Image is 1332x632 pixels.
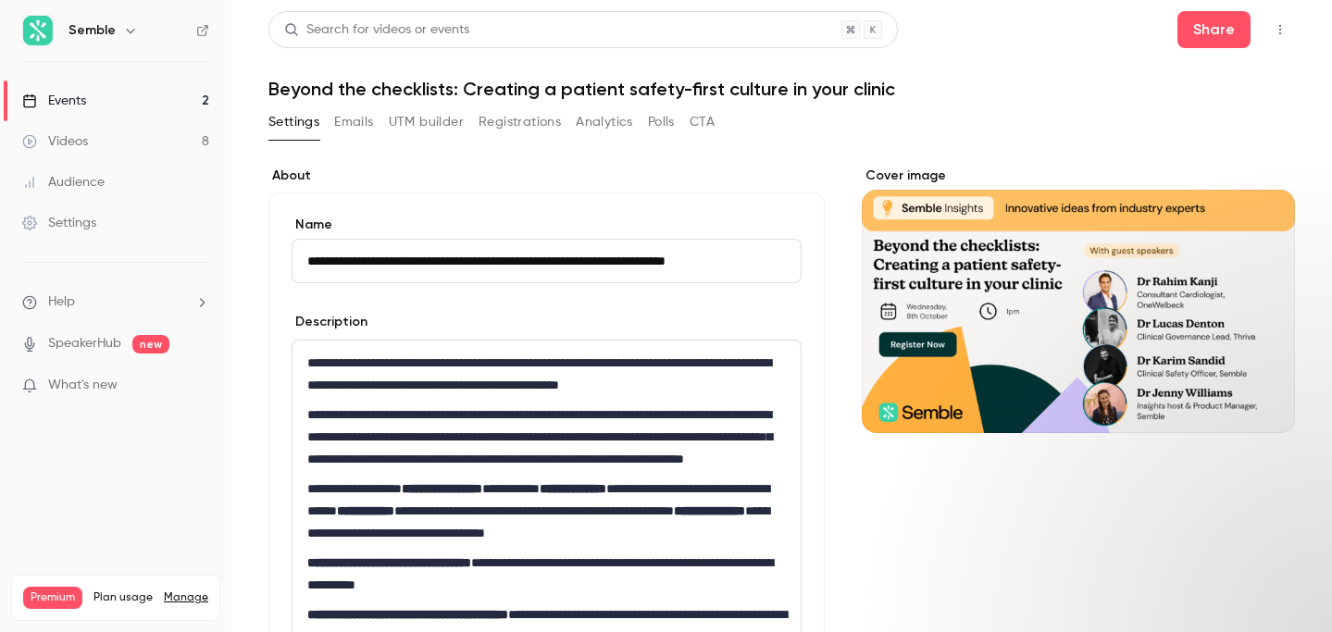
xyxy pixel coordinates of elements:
li: help-dropdown-opener [22,292,209,312]
label: Cover image [862,167,1295,185]
span: What's new [48,376,118,395]
div: Events [22,92,86,110]
label: Name [292,216,802,234]
div: Videos [22,132,88,151]
a: SpeakerHub [48,334,121,353]
img: Semble [23,16,53,45]
button: Share [1177,11,1251,48]
button: Emails [334,107,373,137]
div: Search for videos or events [284,20,469,40]
label: About [268,167,825,185]
button: Settings [268,107,319,137]
span: Help [48,292,75,312]
h6: Semble [68,21,116,40]
span: Premium [23,587,82,609]
button: Registrations [479,107,561,137]
a: Manage [164,590,208,605]
div: Settings [22,214,96,232]
span: new [132,335,169,353]
button: CTA [690,107,715,137]
h1: Beyond the checklists: Creating a patient safety-first culture in your clinic [268,78,1295,100]
div: Audience [22,173,105,192]
section: Cover image [862,167,1295,433]
span: Plan usage [93,590,153,605]
button: Analytics [576,107,633,137]
button: Polls [648,107,675,137]
button: UTM builder [389,107,464,137]
label: Description [292,313,367,331]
